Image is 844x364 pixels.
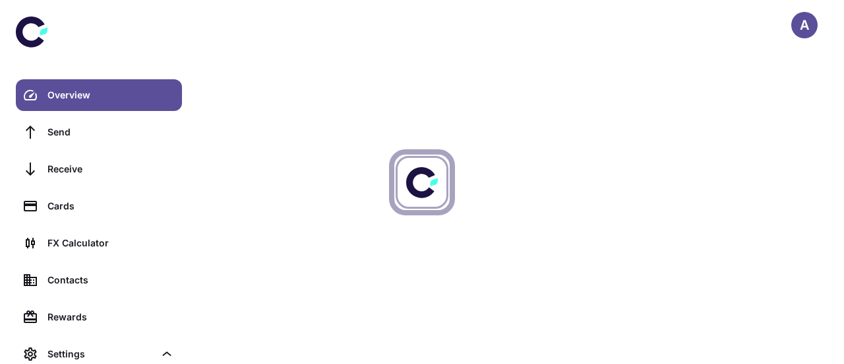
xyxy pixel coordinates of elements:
div: Cards [47,199,174,213]
a: Receive [16,153,182,185]
div: Rewards [47,310,174,324]
a: Contacts [16,264,182,296]
div: Overview [47,88,174,102]
a: Rewards [16,301,182,333]
a: FX Calculator [16,227,182,259]
div: Settings [47,347,154,361]
div: Send [47,125,174,139]
div: Contacts [47,273,174,287]
div: FX Calculator [47,236,174,250]
a: Send [16,116,182,148]
a: Overview [16,79,182,111]
a: Cards [16,190,182,222]
button: A [791,12,818,38]
div: Receive [47,162,174,176]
